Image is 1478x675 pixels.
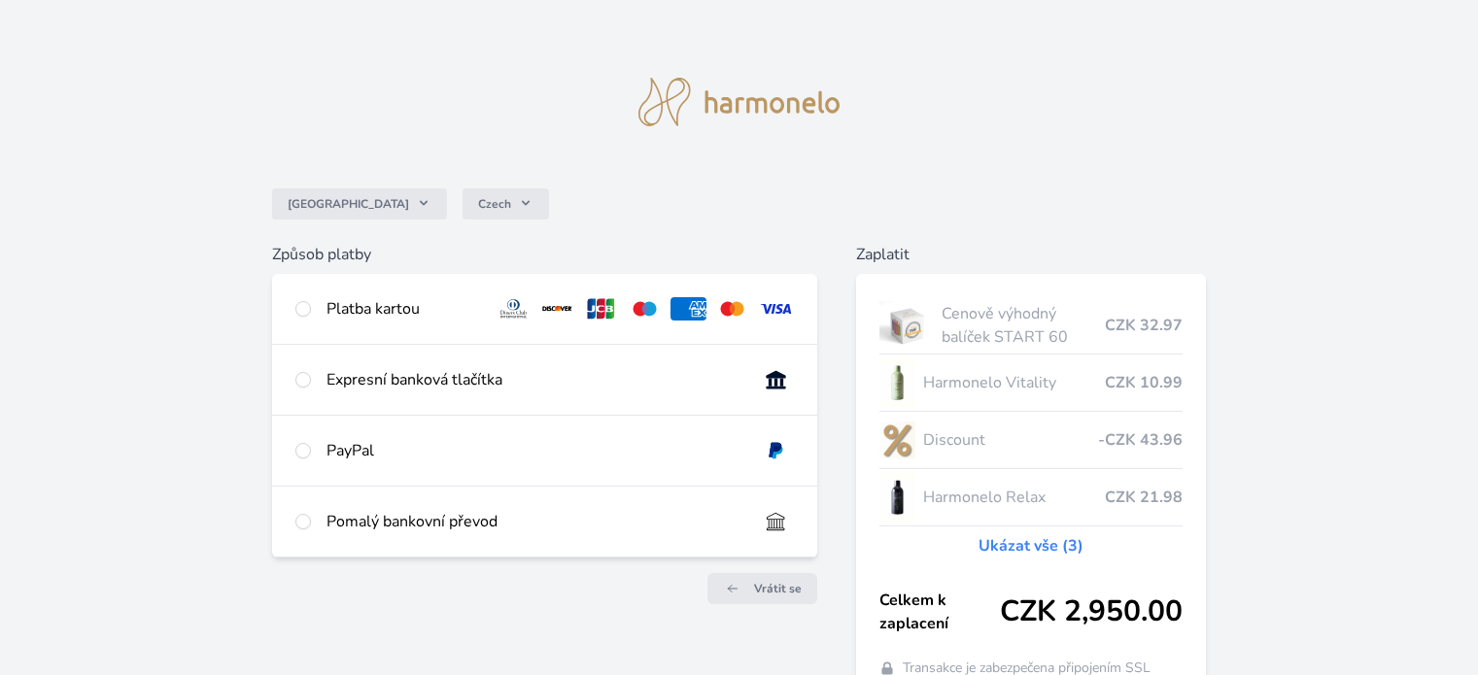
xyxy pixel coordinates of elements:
span: Celkem k zaplacení [879,589,1000,635]
div: Expresní banková tlačítka [327,368,741,391]
img: diners.svg [496,297,532,321]
img: CLEAN_VITALITY_se_stinem_x-lo.jpg [879,358,916,407]
span: CZK 2,950.00 [1000,594,1183,629]
img: logo.svg [638,78,841,126]
span: -CZK 43.96 [1098,428,1183,452]
img: paypal.svg [758,439,794,462]
img: discover.svg [539,297,575,321]
img: onlineBanking_CZ.svg [758,368,794,391]
a: Vrátit se [707,573,817,604]
img: bankTransfer_IBAN.svg [758,510,794,533]
img: jcb.svg [583,297,619,321]
span: Harmonelo Vitality [923,371,1104,394]
span: Czech [478,196,511,212]
img: CLEAN_RELAX_se_stinem_x-lo.jpg [879,473,916,522]
a: Ukázat vše (3) [979,534,1083,557]
div: Pomalý bankovní převod [327,510,741,533]
img: mc.svg [714,297,750,321]
span: [GEOGRAPHIC_DATA] [288,196,409,212]
img: visa.svg [758,297,794,321]
img: maestro.svg [627,297,663,321]
button: [GEOGRAPHIC_DATA] [272,188,447,219]
img: discount-lo.png [879,416,916,464]
div: PayPal [327,439,741,462]
span: CZK 10.99 [1105,371,1183,394]
h6: Způsob platby [272,243,816,266]
h6: Zaplatit [856,243,1206,266]
span: Cenově výhodný balíček START 60 [942,302,1104,349]
span: CZK 32.97 [1105,314,1183,337]
img: start.jpg [879,301,935,350]
span: Harmonelo Relax [923,486,1104,509]
button: Czech [463,188,549,219]
img: amex.svg [670,297,706,321]
div: Platba kartou [327,297,480,321]
span: CZK 21.98 [1105,486,1183,509]
span: Vrátit se [754,581,802,596]
span: Discount [923,428,1097,452]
